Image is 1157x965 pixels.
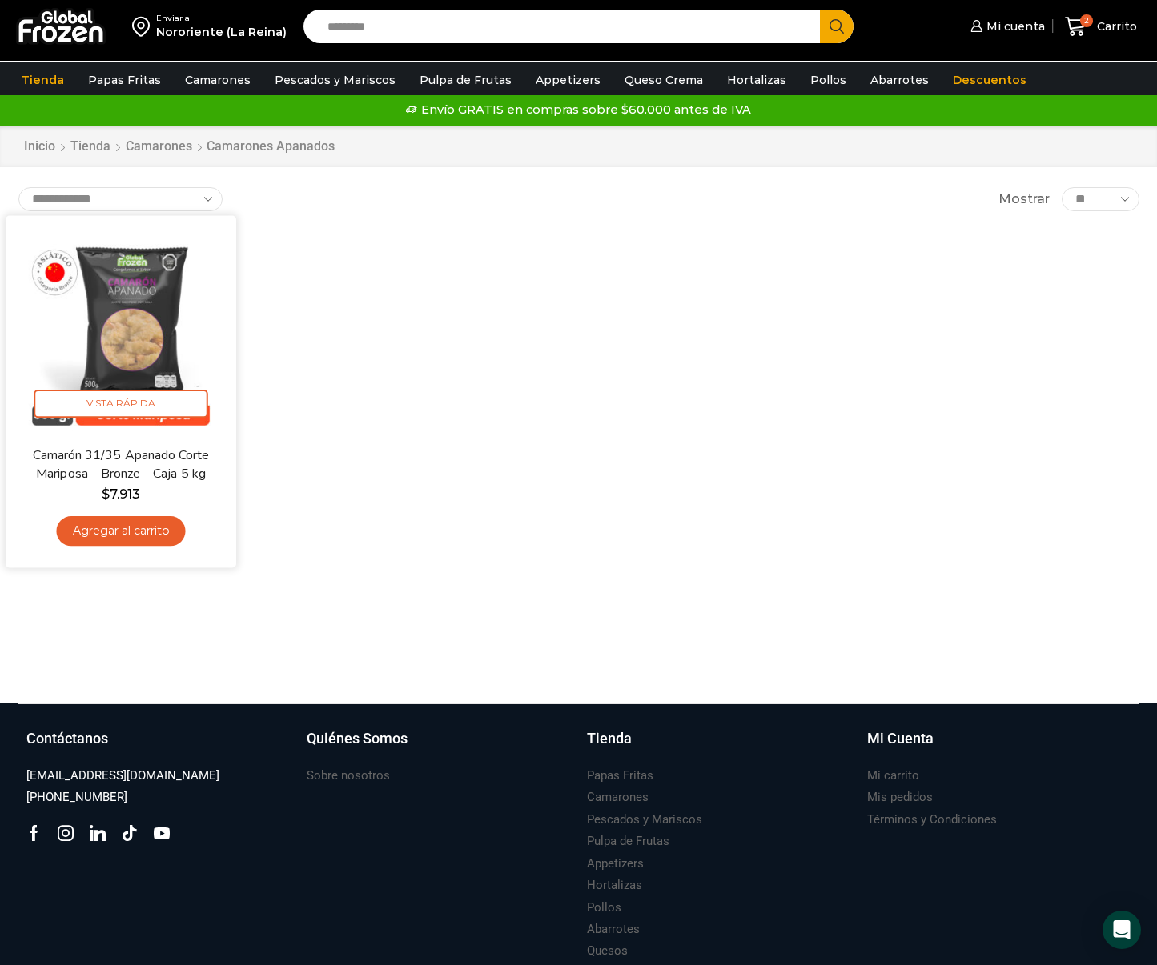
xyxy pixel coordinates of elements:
[867,789,933,806] h3: Mis pedidos
[587,855,644,872] h3: Appetizers
[617,65,711,95] a: Queso Crema
[587,787,649,808] a: Camarones
[867,811,997,828] h3: Términos y Condiciones
[207,138,335,154] h1: Camarones Apanados
[945,65,1034,95] a: Descuentos
[802,65,854,95] a: Pollos
[587,899,621,916] h3: Pollos
[412,65,520,95] a: Pulpa de Frutas
[587,728,851,765] a: Tienda
[587,921,640,938] h3: Abarrotes
[307,728,571,765] a: Quiénes Somos
[1103,911,1141,949] div: Open Intercom Messenger
[14,65,72,95] a: Tienda
[26,767,219,784] h3: [EMAIL_ADDRESS][DOMAIN_NAME]
[862,65,937,95] a: Abarrotes
[587,853,644,875] a: Appetizers
[56,516,185,546] a: Agregar al carrito: “Camarón 31/35 Apanado Corte Mariposa - Bronze - Caja 5 kg”
[70,138,111,156] a: Tienda
[867,809,997,831] a: Términos y Condiciones
[587,919,640,940] a: Abarrotes
[528,65,609,95] a: Appetizers
[307,767,390,784] h3: Sobre nosotros
[587,943,628,959] h3: Quesos
[26,787,127,808] a: [PHONE_NUMBER]
[156,24,287,40] div: Nororiente (La Reina)
[587,897,621,919] a: Pollos
[177,65,259,95] a: Camarones
[966,10,1045,42] a: Mi cuenta
[23,138,56,156] a: Inicio
[587,833,669,850] h3: Pulpa de Frutas
[587,875,642,896] a: Hortalizas
[26,789,127,806] h3: [PHONE_NUMBER]
[867,728,1131,765] a: Mi Cuenta
[587,831,669,852] a: Pulpa de Frutas
[26,728,108,749] h3: Contáctanos
[1080,14,1093,27] span: 2
[18,187,223,211] select: Pedido de la tienda
[587,767,653,784] h3: Papas Fritas
[867,787,933,808] a: Mis pedidos
[867,767,919,784] h3: Mi carrito
[587,811,702,828] h3: Pescados y Mariscos
[80,65,169,95] a: Papas Fritas
[587,789,649,806] h3: Camarones
[267,65,404,95] a: Pescados y Mariscos
[719,65,794,95] a: Hortalizas
[156,13,287,24] div: Enviar a
[587,765,653,787] a: Papas Fritas
[1093,18,1137,34] span: Carrito
[26,765,219,787] a: [EMAIL_ADDRESS][DOMAIN_NAME]
[26,728,291,765] a: Contáctanos
[867,728,934,749] h3: Mi Cuenta
[132,13,156,40] img: address-field-icon.svg
[307,765,390,787] a: Sobre nosotros
[820,10,854,43] button: Search button
[982,18,1045,34] span: Mi cuenta
[101,487,109,502] span: $
[587,809,702,831] a: Pescados y Mariscos
[125,138,193,156] a: Camarones
[587,940,628,962] a: Quesos
[307,728,408,749] h3: Quiénes Somos
[587,728,632,749] h3: Tienda
[34,390,207,418] span: Vista Rápida
[587,877,642,894] h3: Hortalizas
[27,446,213,484] a: Camarón 31/35 Apanado Corte Mariposa – Bronze – Caja 5 kg
[1061,8,1141,46] a: 2 Carrito
[101,487,139,502] bdi: 7.913
[998,190,1050,209] span: Mostrar
[867,765,919,787] a: Mi carrito
[23,138,335,156] nav: Breadcrumb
